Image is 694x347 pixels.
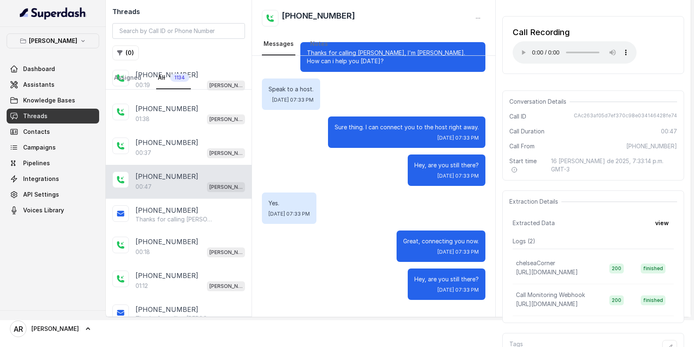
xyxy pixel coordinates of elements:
text: AR [14,325,23,333]
a: Voices Library [7,203,99,218]
span: Call ID [509,112,526,121]
p: [PHONE_NUMBER] [135,138,198,147]
p: Hey, are you still there? [414,161,479,169]
span: Conversation Details [509,97,570,106]
p: Thanks for calling [PERSON_NAME]! Want to make a reservation? [URL][DOMAIN_NAME] Call managed by ... [135,215,215,223]
span: [DATE] 07:33 PM [437,287,479,293]
span: API Settings [23,190,59,199]
span: [PERSON_NAME] [31,325,79,333]
nav: Tabs [262,33,485,55]
span: [DATE] 07:33 PM [272,97,314,103]
a: Knowledge Bases [7,93,99,108]
p: [PHONE_NUMBER] [135,205,198,215]
span: [URL][DOMAIN_NAME] [516,269,578,276]
p: Logs ( 2 ) [513,237,674,245]
p: [PHONE_NUMBER] [135,304,198,314]
p: Speak to a host. [269,85,314,93]
p: 01:38 [135,115,150,123]
span: Call From [509,142,535,150]
a: Assigned [112,67,143,89]
button: view [650,216,674,231]
a: Contacts [7,124,99,139]
p: [PERSON_NAME] [209,149,242,157]
span: Assistants [23,81,55,89]
span: Campaigns [23,143,56,152]
p: [PHONE_NUMBER] [135,237,198,247]
span: CAc263af05d7ef370c98e034146428fe74 [574,112,677,121]
span: [DATE] 07:33 PM [437,249,479,255]
p: [PHONE_NUMBER] [135,104,198,114]
p: 01:12 [135,282,148,290]
p: [PERSON_NAME] [209,183,242,191]
p: Thanks for calling [PERSON_NAME], I'm [PERSON_NAME]. How can i help you [DATE]? [307,49,479,65]
p: Yes. [269,199,310,207]
p: Great, connecting you now. [403,237,479,245]
p: Sure thing. I can connect you to the host right away. [335,123,479,131]
span: Integrations [23,175,59,183]
span: Dashboard [23,65,55,73]
h2: [PHONE_NUMBER] [282,10,355,26]
p: 00:47 [135,183,152,191]
a: Pipelines [7,156,99,171]
p: [PERSON_NAME] [209,115,242,124]
a: Messages [262,33,295,55]
p: [PHONE_NUMBER] [135,271,198,280]
span: [URL][DOMAIN_NAME] [516,300,578,307]
span: [DATE] 07:33 PM [437,173,479,179]
a: Campaigns [7,140,99,155]
p: [PERSON_NAME] [209,248,242,257]
img: light.svg [20,7,86,20]
span: Start time [509,157,544,173]
span: [PHONE_NUMBER] [626,142,677,150]
nav: Tabs [112,67,245,89]
p: Call Monitoring Webhook [516,291,585,299]
div: Call Recording [513,26,637,38]
span: 16 [PERSON_NAME] de 2025, 7:33:14 p.m. GMT-3 [551,157,677,173]
span: Contacts [23,128,50,136]
a: API Settings [7,187,99,202]
a: Threads [7,109,99,124]
p: [PHONE_NUMBER] [135,171,198,181]
h2: Threads [112,7,245,17]
p: 00:37 [135,149,151,157]
span: Extraction Details [509,197,561,206]
span: [DATE] 07:33 PM [437,135,479,141]
a: Assistants [7,77,99,92]
span: Threads [23,112,48,120]
span: Knowledge Bases [23,96,75,105]
input: Search by Call ID or Phone Number [112,23,245,39]
a: [PERSON_NAME] [7,317,99,340]
span: Voices Library [23,206,64,214]
p: 00:18 [135,248,150,256]
span: [DATE] 07:33 PM [269,211,310,217]
a: Dashboard [7,62,99,76]
span: 200 [609,264,624,273]
span: finished [641,264,665,273]
span: 200 [609,295,624,305]
a: Notes [309,33,330,55]
span: Extracted Data [513,219,555,227]
span: Pipelines [23,159,50,167]
a: Integrations [7,171,99,186]
span: Call Duration [509,127,544,135]
a: All1134 [156,67,191,89]
audio: Your browser does not support the audio element. [513,41,637,64]
button: (0) [112,45,139,60]
button: [PERSON_NAME] [7,33,99,48]
p: [PERSON_NAME] [29,36,77,46]
p: chelseaCorner [516,259,555,267]
p: Thanks for calling [PERSON_NAME]! Join Waitlist: [URL][DOMAIN_NAME] Call managed by [URL] :) [135,314,215,323]
span: 00:47 [661,127,677,135]
span: 1134 [170,74,189,82]
span: finished [641,295,665,305]
p: [PERSON_NAME] [209,282,242,290]
p: Hey, are you still there? [414,275,479,283]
